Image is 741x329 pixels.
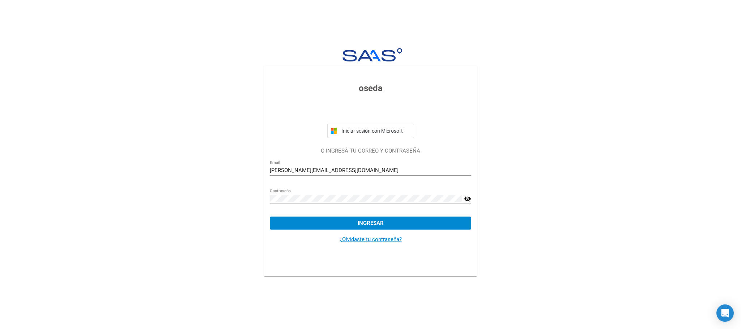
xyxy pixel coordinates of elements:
[327,124,414,138] button: Iniciar sesión con Microsoft
[340,128,411,134] span: Iniciar sesión con Microsoft
[340,236,402,243] a: ¿Olvidaste tu contraseña?
[270,82,471,95] h3: oseda
[270,147,471,155] p: O INGRESÁ TU CORREO Y CONTRASEÑA
[464,195,471,203] mat-icon: visibility_off
[716,304,734,322] div: Open Intercom Messenger
[270,217,471,230] button: Ingresar
[324,103,418,119] iframe: Botón de Acceder con Google
[358,220,384,226] span: Ingresar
